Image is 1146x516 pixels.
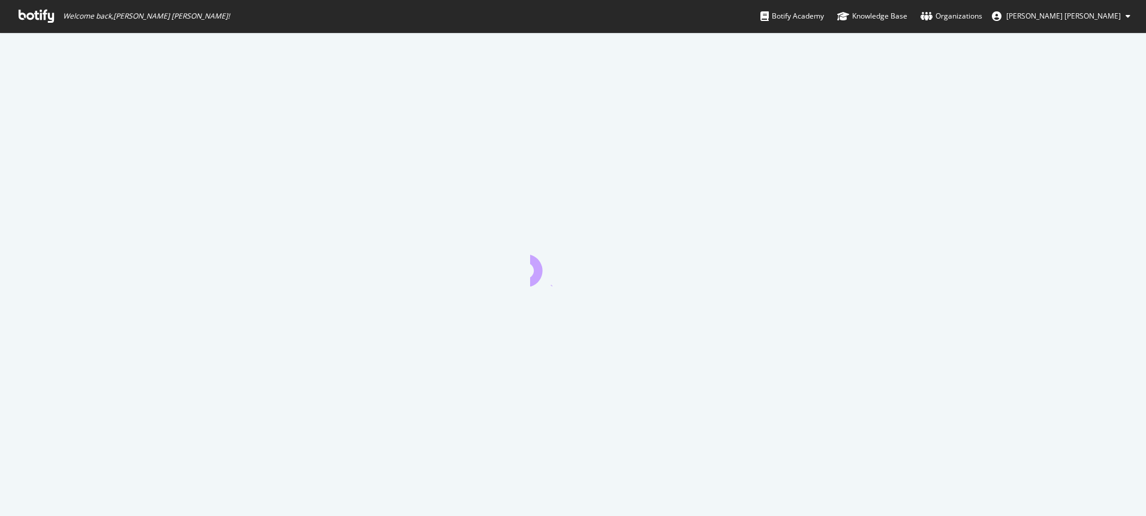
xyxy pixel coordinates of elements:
[921,10,982,22] div: Organizations
[1006,11,1121,21] span: Cooper Bernier
[760,10,824,22] div: Botify Academy
[982,7,1140,26] button: [PERSON_NAME] [PERSON_NAME]
[63,11,230,21] span: Welcome back, [PERSON_NAME] [PERSON_NAME] !
[530,243,616,286] div: animation
[837,10,907,22] div: Knowledge Base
